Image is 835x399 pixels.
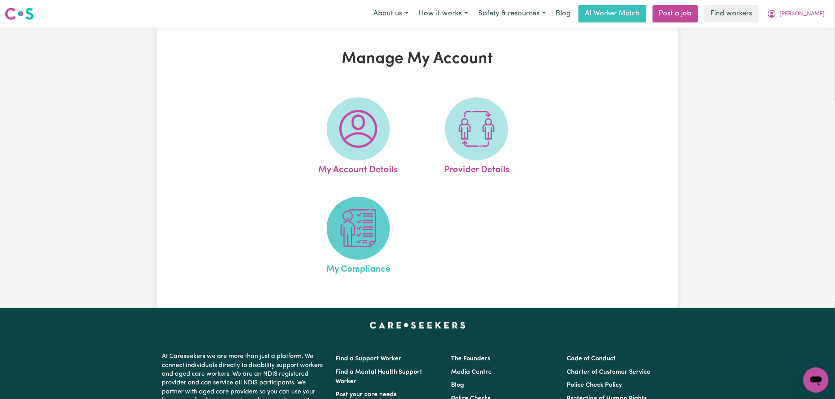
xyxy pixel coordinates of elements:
[301,197,415,276] a: My Compliance
[318,160,398,177] span: My Account Details
[420,97,534,177] a: Provider Details
[567,369,651,375] a: Charter of Customer Service
[414,6,473,22] button: How it works
[335,392,397,398] a: Post your care needs
[335,356,401,362] a: Find a Support Worker
[780,10,825,19] span: [PERSON_NAME]
[249,50,586,69] h1: Manage My Account
[335,369,422,385] a: Find a Mental Health Support Worker
[301,97,415,177] a: My Account Details
[567,382,622,388] a: Police Check Policy
[5,7,34,21] img: Careseekers logo
[704,5,759,22] a: Find workers
[473,6,551,22] button: Safety & resources
[567,356,616,362] a: Code of Conduct
[579,5,646,22] a: AI Worker Match
[326,260,390,276] span: My Compliance
[368,6,414,22] button: About us
[370,322,466,328] a: Careseekers home page
[451,369,492,375] a: Media Centre
[803,367,829,393] iframe: Button to launch messaging window
[451,382,464,388] a: Blog
[444,160,509,177] span: Provider Details
[653,5,698,22] a: Post a job
[551,5,575,22] a: Blog
[5,5,34,23] a: Careseekers logo
[451,356,490,362] a: The Founders
[762,6,830,22] button: My Account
